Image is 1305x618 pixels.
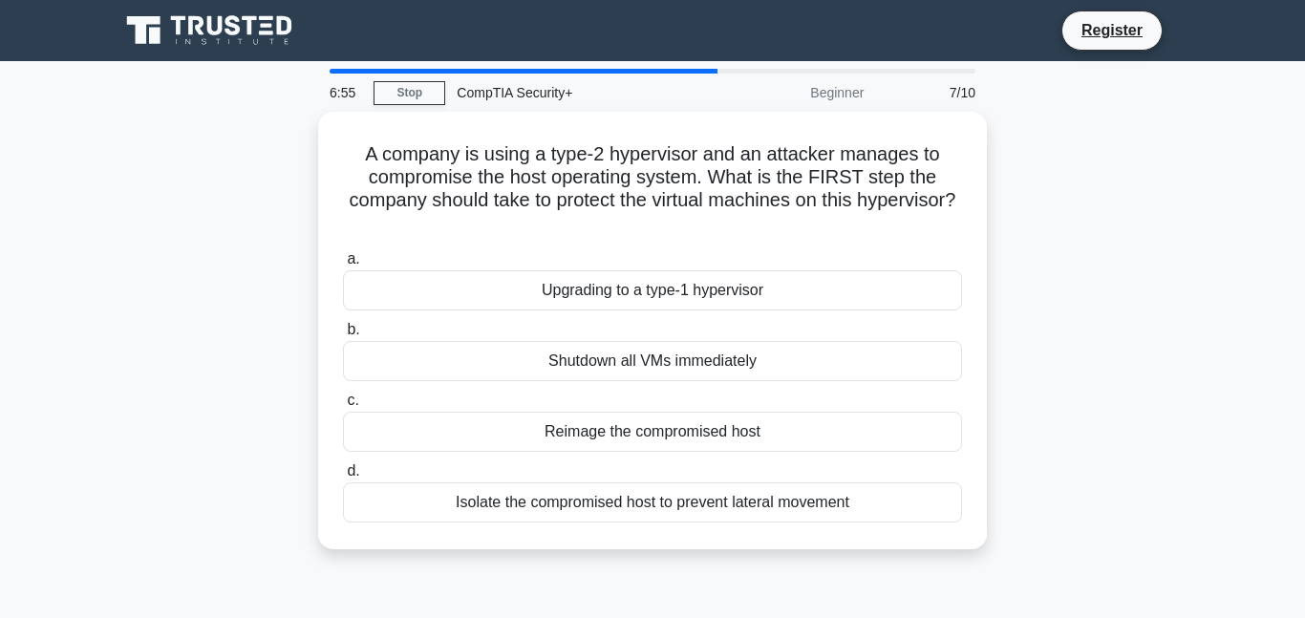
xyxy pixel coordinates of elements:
div: Upgrading to a type-1 hypervisor [343,270,962,310]
div: Beginner [708,74,875,112]
span: c. [347,392,358,408]
div: 6:55 [318,74,374,112]
div: Reimage the compromised host [343,412,962,452]
span: a. [347,250,359,266]
h5: A company is using a type-2 hypervisor and an attacker manages to compromise the host operating s... [341,142,964,236]
span: d. [347,462,359,479]
span: b. [347,321,359,337]
div: 7/10 [875,74,987,112]
div: Isolate the compromised host to prevent lateral movement [343,482,962,522]
div: CompTIA Security+ [445,74,708,112]
a: Register [1070,18,1154,42]
a: Stop [374,81,445,105]
div: Shutdown all VMs immediately [343,341,962,381]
